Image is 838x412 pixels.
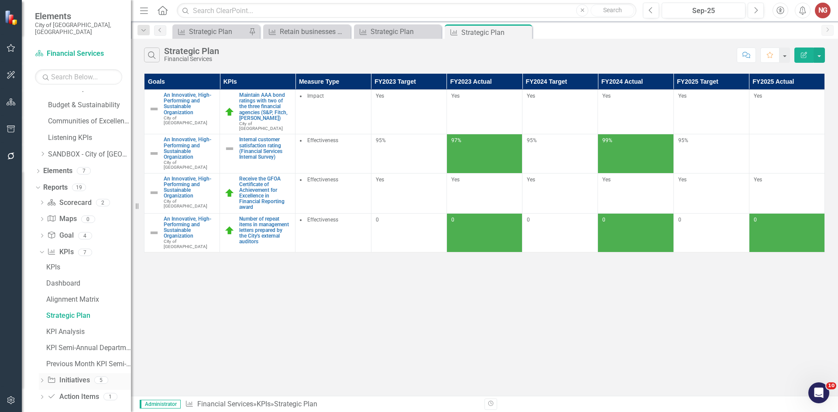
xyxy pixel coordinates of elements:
[47,231,73,241] a: Goal
[376,217,379,223] span: 0
[47,198,91,208] a: Scorecard
[602,93,611,99] span: Yes
[46,328,131,336] div: KPI Analysis
[164,199,207,208] span: City of [GEOGRAPHIC_DATA]
[665,6,742,16] div: Sep-25
[602,137,612,143] span: 99%
[46,344,131,352] div: KPI Semi-Annual Department Report
[189,26,247,37] div: Strategic Plan
[46,263,131,271] div: KPIs
[307,177,338,183] span: Effectiveness
[826,382,836,389] span: 10
[35,49,122,59] a: Financial Services
[48,100,131,110] a: Budget & Sustainability
[808,382,829,403] iframe: Intercom live chat
[185,399,478,409] div: » »
[78,249,92,256] div: 7
[164,116,207,125] span: City of [GEOGRAPHIC_DATA]
[164,137,215,160] a: An Innovative, High-Performing and Sustainable Organization
[46,279,131,287] div: Dashboard
[164,216,215,239] a: An Innovative, High-Performing and Sustainable Organization
[356,26,439,37] a: Strategic Plan
[220,213,295,252] td: Double-Click to Edit Right Click for Context Menu
[164,56,219,62] div: Financial Services
[144,134,220,173] td: Double-Click to Edit Right Click for Context Menu
[602,217,605,223] span: 0
[274,400,317,408] div: Strategic Plan
[451,177,460,183] span: Yes
[461,27,530,38] div: Strategic Plan
[754,177,762,183] span: Yes
[220,90,295,134] td: Double-Click to Edit Right Click for Context Menu
[175,26,247,37] a: Strategic Plan
[164,160,207,170] span: City of [GEOGRAPHIC_DATA]
[527,217,530,223] span: 0
[43,183,68,193] a: Reports
[224,107,235,117] img: On Target
[164,92,215,116] a: An Innovative, High-Performing and Sustainable Organization
[224,188,235,198] img: On Target
[144,213,220,252] td: Double-Click to Edit Right Click for Context Menu
[35,21,122,36] small: City of [GEOGRAPHIC_DATA], [GEOGRAPHIC_DATA]
[72,184,86,191] div: 19
[295,173,371,213] td: Double-Click to Edit
[307,93,324,99] span: Impact
[164,239,207,249] span: City of [GEOGRAPHIC_DATA]
[280,26,348,37] div: Retain businesses who received a retention visit
[144,173,220,213] td: Double-Click to Edit Right Click for Context Menu
[451,217,454,223] span: 0
[48,150,131,160] a: SANDBOX - City of [GEOGRAPHIC_DATA]
[94,377,108,384] div: 5
[48,133,131,143] a: Listening KPIs
[224,225,235,236] img: On Target
[295,134,371,173] td: Double-Click to Edit
[307,217,338,223] span: Effectiveness
[451,93,460,99] span: Yes
[239,92,291,121] a: Maintain AAA bond ratings with two of the three financial agencies (S&P, Fitch, [PERSON_NAME])
[140,400,181,409] span: Administrator
[239,121,283,131] span: City of [GEOGRAPHIC_DATA]
[197,400,253,408] a: Financial Services
[603,7,622,14] span: Search
[678,217,681,223] span: 0
[4,10,20,25] img: ClearPoint Strategy
[96,199,110,206] div: 2
[295,90,371,134] td: Double-Click to Edit
[44,357,131,371] a: Previous Month KPI Semi-Annual Department Report
[678,93,687,99] span: Yes
[239,216,291,245] a: Number of repeat items in management letters prepared by the City's external auditors
[46,296,131,303] div: Alignment Matrix
[78,232,92,239] div: 4
[376,93,384,99] span: Yes
[43,166,72,176] a: Elements
[35,11,122,21] span: Elements
[527,93,535,99] span: Yes
[47,214,76,224] a: Maps
[46,360,131,368] div: Previous Month KPI Semi-Annual Department Report
[754,217,757,223] span: 0
[527,177,535,183] span: Yes
[224,143,235,154] img: Not Defined
[35,69,122,85] input: Search Below...
[144,90,220,134] td: Double-Click to Edit Right Click for Context Menu
[44,309,131,323] a: Strategic Plan
[77,167,91,175] div: 7
[662,3,745,18] button: Sep-25
[295,213,371,252] td: Double-Click to Edit
[103,393,117,401] div: 1
[220,134,295,173] td: Double-Click to Edit Right Click for Context Menu
[307,137,338,143] span: Effectiveness
[44,325,131,339] a: KPI Analysis
[44,276,131,290] a: Dashboard
[149,187,159,198] img: Not Defined
[81,215,95,223] div: 0
[815,3,831,18] button: NG
[47,392,99,402] a: Action Items
[257,400,271,408] a: KPIs
[239,137,291,160] a: Internal customer satisfaction rating (Financial Services Internal Survey)
[265,26,348,37] a: Retain businesses who received a retention visit
[47,247,73,257] a: KPIs
[177,3,636,18] input: Search ClearPoint...
[44,341,131,355] a: KPI Semi-Annual Department Report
